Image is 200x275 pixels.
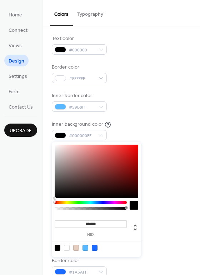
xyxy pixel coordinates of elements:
[4,85,24,97] a: Form
[9,27,27,34] span: Connect
[9,42,22,50] span: Views
[55,245,60,251] div: rgb(0, 0, 0)
[73,245,79,251] div: rgb(229, 206, 192)
[4,55,29,66] a: Design
[69,46,95,54] span: #000000
[9,11,22,19] span: Home
[52,35,105,42] div: Text color
[64,245,70,251] div: rgb(255, 255, 255)
[52,92,105,100] div: Inner border color
[52,257,105,265] div: Border color
[9,88,20,96] span: Form
[4,39,26,51] a: Views
[52,121,103,128] div: Inner background color
[9,104,33,111] span: Contact Us
[55,233,127,237] label: hex
[4,101,37,112] a: Contact Us
[10,127,32,135] span: Upgrade
[4,24,32,36] a: Connect
[69,132,95,140] span: #000000FF
[4,124,37,137] button: Upgrade
[69,104,95,111] span: #59B8FF
[4,70,31,82] a: Settings
[9,57,24,65] span: Design
[9,73,27,80] span: Settings
[69,75,95,82] span: #FFFFFF
[92,245,97,251] div: rgb(26, 106, 255)
[52,64,105,71] div: Border color
[4,9,26,20] a: Home
[82,245,88,251] div: rgb(89, 184, 255)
